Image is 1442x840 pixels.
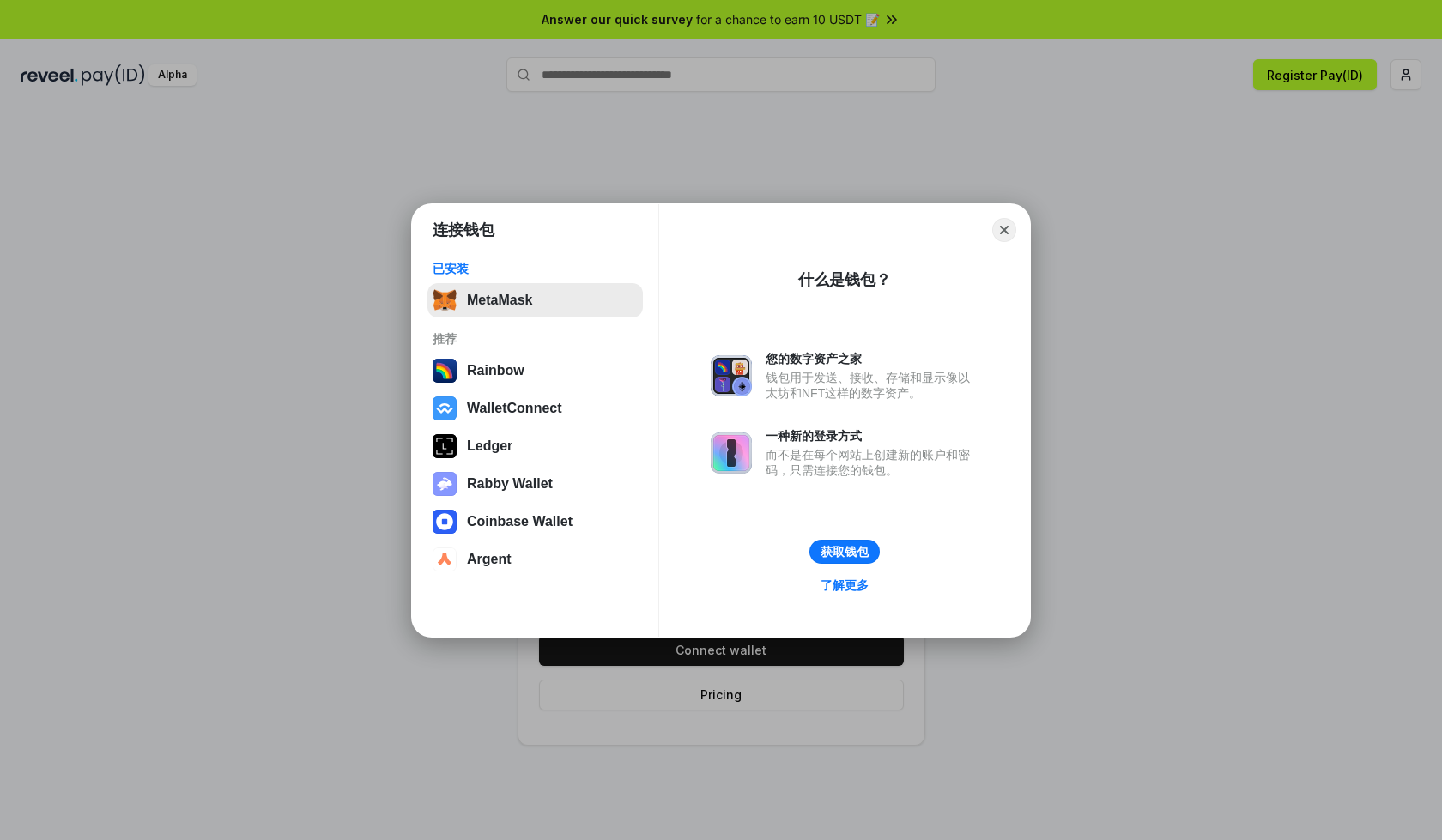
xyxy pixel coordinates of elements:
[433,434,457,458] img: svg+xml,%3Csvg%20xmlns%3D%22http%3A%2F%2Fwww.w3.org%2F2000%2Fsvg%22%20width%3D%2228%22%20height%3...
[427,429,643,463] button: Ledger
[467,401,562,416] div: WalletConnect
[467,514,573,529] div: Coinbase Wallet
[427,354,643,388] button: Rainbow
[467,438,512,454] div: Ledger
[711,355,752,396] img: svg+xml,%3Csvg%20xmlns%3D%22http%3A%2F%2Fwww.w3.org%2F2000%2Fsvg%22%20fill%3D%22none%22%20viewBox...
[427,542,643,577] button: Argent
[766,351,978,366] div: 您的数字资产之家
[467,363,524,378] div: Rainbow
[798,269,891,290] div: 什么是钱包？
[810,574,879,596] a: 了解更多
[427,283,643,317] button: MetaMask
[766,370,978,401] div: 钱包用于发送、接收、存储和显示像以太坊和NFT这样的数字资产。
[467,293,532,308] div: MetaMask
[711,432,752,474] img: svg+xml,%3Csvg%20xmlns%3D%22http%3A%2F%2Fwww.w3.org%2F2000%2Fsvg%22%20fill%3D%22none%22%20viewBox...
[433,472,457,496] img: svg+xml,%3Csvg%20xmlns%3D%22http%3A%2F%2Fwww.w3.org%2F2000%2Fsvg%22%20fill%3D%22none%22%20viewBox...
[821,544,869,559] div: 获取钱包
[433,220,494,240] h1: 连接钱包
[433,396,457,420] img: svg+xml,%3Csvg%20width%3D%2228%22%20height%3D%2228%22%20viewBox%3D%220%200%2028%2028%22%20fill%3D...
[427,391,643,426] button: WalletConnect
[433,359,457,383] img: svg+xml,%3Csvg%20width%3D%22120%22%20height%3D%22120%22%20viewBox%3D%220%200%20120%20120%22%20fil...
[809,540,880,564] button: 获取钱包
[766,428,978,444] div: 一种新的登录方式
[427,505,643,539] button: Coinbase Wallet
[821,577,869,593] div: 了解更多
[467,476,553,492] div: Rabby Wallet
[433,261,638,276] div: 已安装
[427,467,643,501] button: Rabby Wallet
[433,288,457,312] img: svg+xml,%3Csvg%20fill%3D%22none%22%20height%3D%2233%22%20viewBox%3D%220%200%2035%2033%22%20width%...
[766,447,978,478] div: 而不是在每个网站上创建新的账户和密码，只需连接您的钱包。
[433,331,638,347] div: 推荐
[467,552,512,567] div: Argent
[433,547,457,571] img: svg+xml,%3Csvg%20width%3D%2228%22%20height%3D%2228%22%20viewBox%3D%220%200%2028%2028%22%20fill%3D...
[992,218,1016,242] button: Close
[433,510,457,534] img: svg+xml,%3Csvg%20width%3D%2228%22%20height%3D%2228%22%20viewBox%3D%220%200%2028%2028%22%20fill%3D...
